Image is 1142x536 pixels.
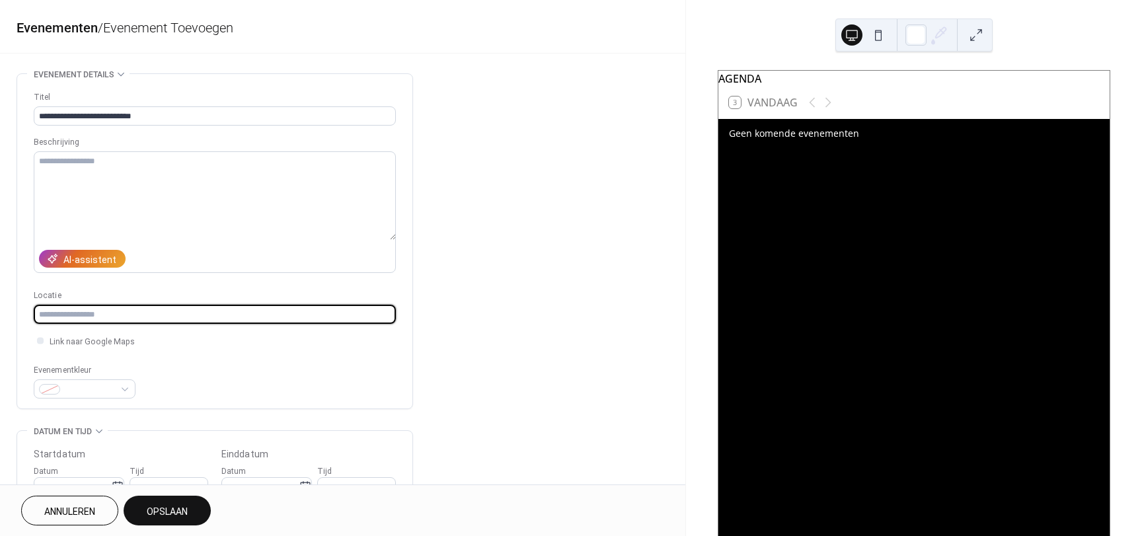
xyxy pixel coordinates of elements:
[98,20,233,36] span: / Evenement Toevoegen
[34,364,133,377] div: Evenementkleur
[34,135,393,149] div: Beschrijving
[317,465,332,479] span: Tijd
[34,447,85,461] div: Startdatum
[221,465,246,479] span: Datum
[17,20,98,36] a: Evenementen
[34,289,393,303] div: Locatie
[221,447,268,461] div: Einddatum
[63,253,116,267] div: AI-assistent
[34,68,114,82] span: Evenement details
[34,425,92,439] span: Datum en tijd
[21,496,118,525] button: Annuleren
[50,335,135,349] span: Link naar Google Maps
[124,496,211,525] button: Opslaan
[34,465,58,479] span: Datum
[34,91,393,104] div: Titel
[130,465,144,479] span: Tijd
[729,127,905,139] div: Geen komende evenementen
[147,505,188,519] span: Opslaan
[44,505,95,519] span: Annuleren
[718,71,1110,87] div: AGENDA
[39,250,126,268] button: AI-assistent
